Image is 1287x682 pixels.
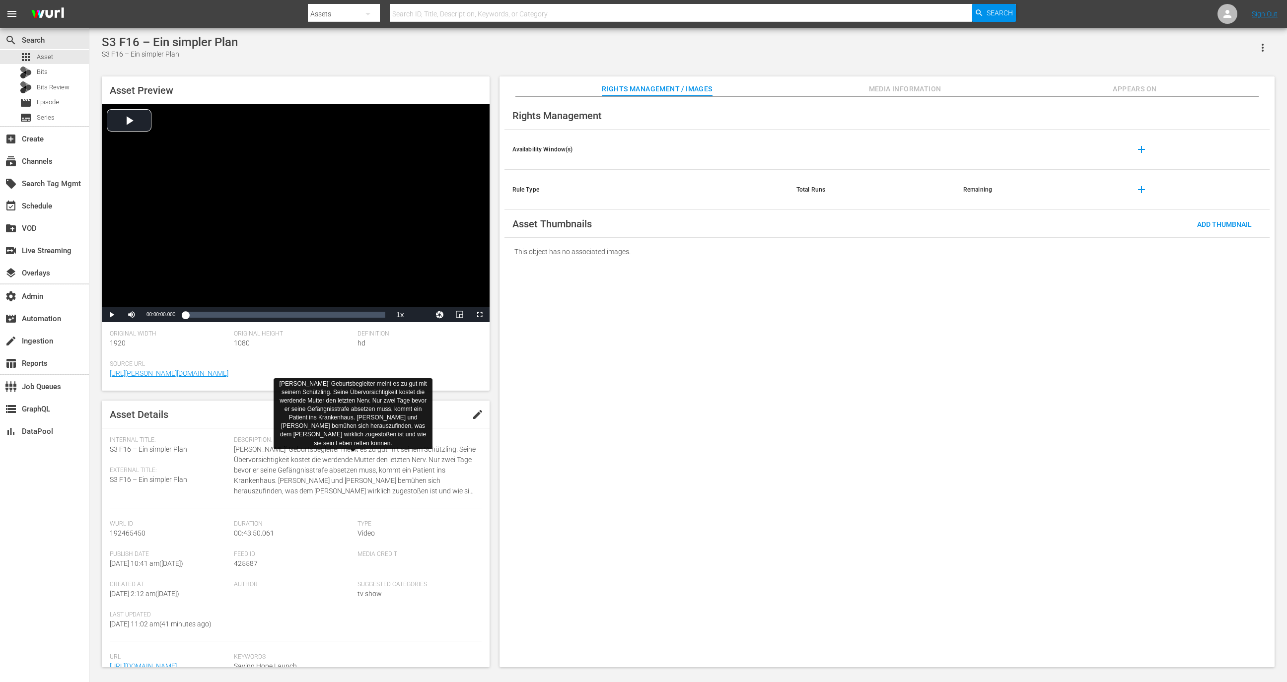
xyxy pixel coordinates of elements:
span: Bits Review [37,82,70,92]
span: Media Credit [357,550,477,558]
span: Episode [20,97,32,109]
span: Search Tag Mgmt [5,178,17,190]
button: Mute [122,307,142,322]
span: [DATE] 11:02 am ( 41 minutes ago ) [110,620,212,628]
button: Playback Rate [390,307,410,322]
span: 1080 [234,339,250,347]
span: 425587 [234,559,258,567]
span: Original Height [234,330,353,338]
span: Description: [234,436,477,444]
span: Media Information [868,83,942,95]
span: Ingestion [5,335,17,347]
span: Schedule [5,200,17,212]
span: menu [6,8,18,20]
span: Asset Thumbnails [512,218,592,230]
span: Type [357,520,477,528]
button: Picture-in-Picture [450,307,470,322]
div: Bits Review [20,81,32,93]
span: GraphQL [5,403,17,415]
span: Source Url [110,360,477,368]
span: 1920 [110,339,126,347]
span: Publish Date [110,550,229,558]
span: Overlays [5,267,17,279]
span: Last Updated [110,611,229,619]
span: Add Thumbnail [1189,220,1260,228]
span: Original Width [110,330,229,338]
span: Wurl Id [110,520,229,528]
span: Duration [234,520,353,528]
button: edit [466,403,490,426]
button: Fullscreen [470,307,490,322]
span: Saving Hope Launch [234,661,477,672]
span: edit [472,409,484,420]
a: [URL][DOMAIN_NAME] [110,662,177,670]
button: add [1130,137,1153,161]
span: 00:43:50.061 [234,529,274,537]
a: Sign Out [1252,10,1278,18]
span: S3 F16 – Ein simpler Plan [110,476,187,483]
span: Reports [5,357,17,369]
span: Appears On [1097,83,1172,95]
button: add [1130,178,1153,202]
button: Add Thumbnail [1189,215,1260,233]
span: hd [357,339,365,347]
a: [URL][PERSON_NAME][DOMAIN_NAME] [110,369,228,377]
span: Created At [110,581,229,589]
span: Job Queues [5,381,17,393]
span: Create [5,133,17,145]
span: Definition [357,330,477,338]
span: Channels [5,155,17,167]
span: S3 F16 – Ein simpler Plan [110,445,187,453]
div: S3 F16 – Ein simpler Plan [102,35,238,49]
span: Live Streaming [5,245,17,257]
span: Suggested Categories [357,581,477,589]
span: External Title: [110,467,229,475]
span: Keywords [234,653,477,661]
span: Episode [37,97,59,107]
span: Search [987,4,1013,22]
span: DataPool [5,425,17,437]
span: [DATE] 10:41 am ( [DATE] ) [110,559,183,567]
div: [PERSON_NAME]’ Geburtsbegleiter meint es zu gut mit seinem Schützling. Seine Übervorsichtigkeit k... [278,380,429,448]
span: Admin [5,290,17,302]
span: Asset Preview [110,84,173,96]
span: VOD [5,222,17,234]
div: Progress Bar [185,312,385,318]
span: 00:00:00.000 [146,312,175,317]
span: Video [357,529,375,537]
span: Asset Details [110,409,168,420]
span: 192465450 [110,529,145,537]
span: Author [234,581,353,589]
span: Series [37,113,55,123]
button: Search [972,4,1016,22]
span: Rights Management / Images [602,83,712,95]
div: Bits [20,67,32,78]
span: Automation [5,313,17,325]
div: S3 F16 – Ein simpler Plan [102,49,238,60]
span: Asset [37,52,53,62]
img: ans4CAIJ8jUAAAAAAAAAAAAAAAAAAAAAAAAgQb4GAAAAAAAAAAAAAAAAAAAAAAAAJMjXAAAAAAAAAAAAAAAAAAAAAAAAgAT5G... [24,2,71,26]
span: tv show [357,590,382,598]
span: Series [20,112,32,124]
span: [PERSON_NAME]’ Geburtsbegleiter meint es zu gut mit seinem Schützling. Seine Übervorsichtigkeit k... [234,444,477,496]
th: Availability Window(s) [504,130,788,170]
span: Search [5,34,17,46]
span: Asset [20,51,32,63]
span: Url [110,653,229,661]
span: [DATE] 2:12 am ( [DATE] ) [110,590,179,598]
button: Jump To Time [430,307,450,322]
span: add [1136,184,1147,196]
th: Rule Type [504,170,788,210]
span: Internal Title: [110,436,229,444]
span: add [1136,143,1147,155]
button: Play [102,307,122,322]
th: Remaining [955,170,1122,210]
th: Total Runs [788,170,955,210]
span: Feed ID [234,550,353,558]
div: Video Player [102,104,490,322]
span: Rights Management [512,110,602,122]
div: This object has no associated images. [504,238,1270,266]
span: Bits [37,67,48,77]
